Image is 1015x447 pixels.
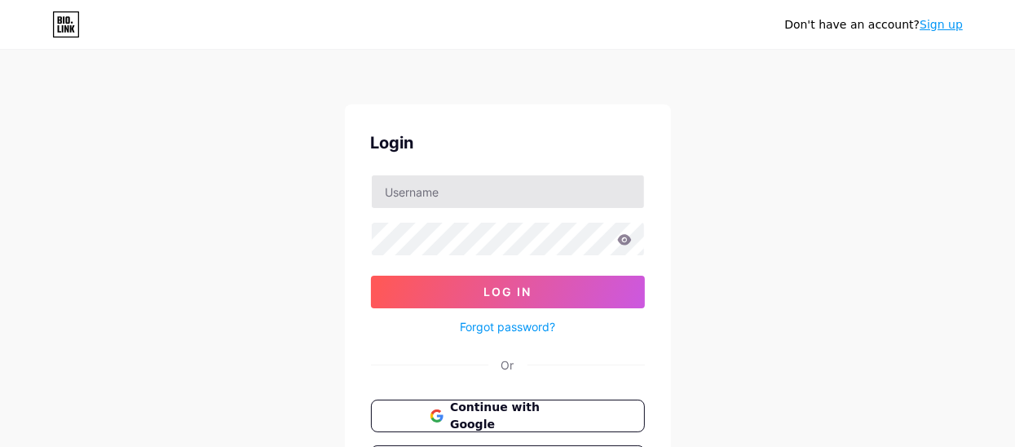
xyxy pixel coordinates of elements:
[920,18,963,31] a: Sign up
[483,285,532,299] span: Log In
[460,318,555,335] a: Forgot password?
[371,276,645,308] button: Log In
[371,400,645,432] button: Continue with Google
[784,16,963,33] div: Don't have an account?
[372,175,644,208] input: Username
[501,356,514,374] div: Or
[450,399,585,433] span: Continue with Google
[371,131,645,155] div: Login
